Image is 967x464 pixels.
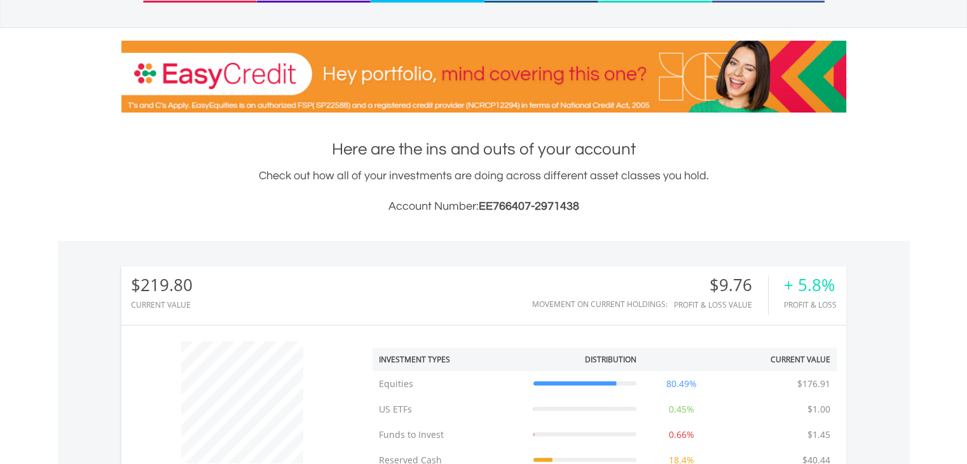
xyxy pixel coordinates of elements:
[720,348,837,371] th: Current Value
[373,422,527,447] td: Funds to Invest
[479,200,579,212] span: EE766407-2971438
[121,198,846,215] h3: Account Number:
[121,138,846,161] h1: Here are the ins and outs of your account
[131,301,193,309] div: CURRENT VALUE
[373,348,527,371] th: Investment Types
[674,276,768,294] div: $9.76
[801,422,837,447] td: $1.45
[532,300,668,308] div: Movement on Current Holdings:
[373,397,527,422] td: US ETFs
[784,276,837,294] div: + 5.8%
[791,371,837,397] td: $176.91
[131,276,193,294] div: $219.80
[585,354,636,365] div: Distribution
[801,397,837,422] td: $1.00
[784,301,837,309] div: Profit & Loss
[121,167,846,215] div: Check out how all of your investments are doing across different asset classes you hold.
[373,371,527,397] td: Equities
[643,397,720,422] td: 0.45%
[643,371,720,397] td: 80.49%
[121,41,846,113] img: EasyCredit Promotion Banner
[643,422,720,447] td: 0.66%
[674,301,768,309] div: Profit & Loss Value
